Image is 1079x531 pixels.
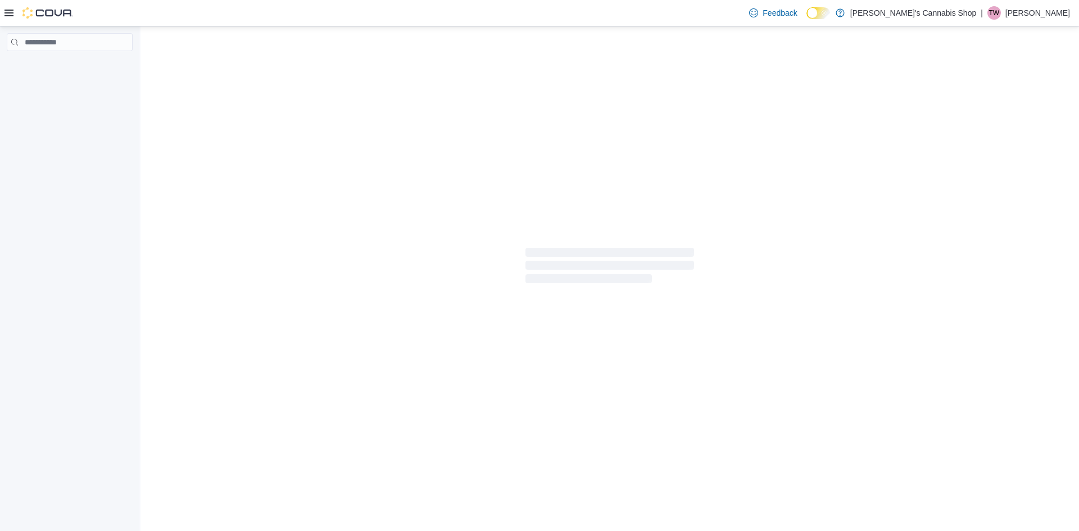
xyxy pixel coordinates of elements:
[525,250,694,286] span: Loading
[1005,6,1070,20] p: [PERSON_NAME]
[850,6,976,20] p: [PERSON_NAME]'s Cannabis Shop
[806,7,830,19] input: Dark Mode
[987,6,1001,20] div: Taylor Willson
[745,2,801,24] a: Feedback
[7,53,133,80] nav: Complex example
[989,6,1000,20] span: TW
[763,7,797,19] span: Feedback
[22,7,73,19] img: Cova
[981,6,983,20] p: |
